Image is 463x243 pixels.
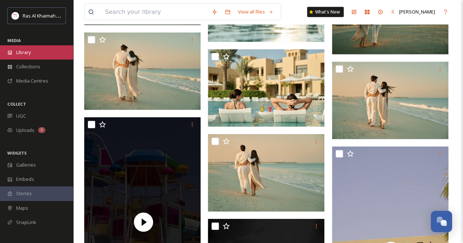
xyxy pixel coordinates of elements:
img: Sofitel Al Hamra Beach Resort (6).jpg [208,49,324,127]
img: Sofitel Al Hamra Beach Resort (1).jpg [84,33,201,110]
span: SnapLink [16,219,36,226]
img: Sofitel Al Hamra Beach Resort (2).jpg [332,62,448,139]
a: View all files [234,5,277,19]
input: Search your library [101,4,208,20]
span: COLLECT [7,101,26,107]
button: Open Chat [431,211,452,232]
a: [PERSON_NAME] [387,5,439,19]
div: 8 [38,127,45,133]
span: UGC [16,113,26,119]
a: What's New [307,7,344,17]
span: MEDIA [7,38,21,43]
span: Ras Al Khaimah Tourism Development Authority [23,12,126,19]
span: Galleries [16,162,36,168]
span: Uploads [16,127,34,134]
img: Logo_RAKTDA_RGB-01.png [12,12,19,19]
span: Media Centres [16,77,48,84]
span: Maps [16,205,28,212]
img: Sofitel Al Hamra Beach Resort (3).jpg [208,134,324,212]
span: Stories [16,190,32,197]
span: Library [16,49,31,56]
span: Collections [16,63,40,70]
span: WIDGETS [7,150,27,156]
span: Embeds [16,176,34,183]
span: [PERSON_NAME] [399,8,435,15]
